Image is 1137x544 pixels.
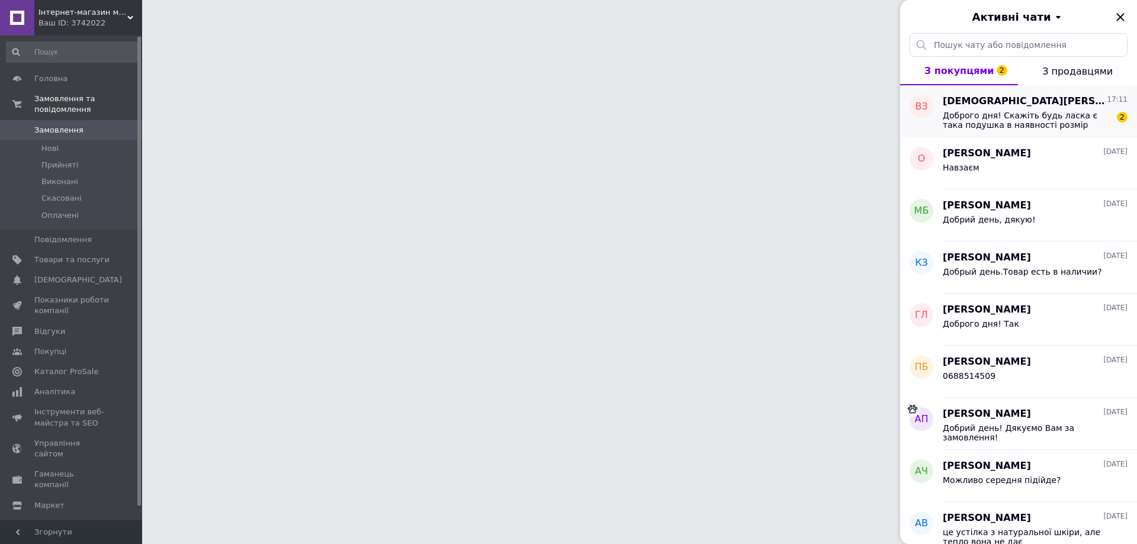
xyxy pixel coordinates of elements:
[34,366,98,377] span: Каталог ProSale
[1103,251,1128,261] span: [DATE]
[943,251,1031,265] span: [PERSON_NAME]
[34,255,110,265] span: Товари та послуги
[38,7,127,18] span: Інтернет-магазин медтехніки та товарів для здоров'я ВаМторг
[943,319,1019,329] span: Доброго дня! Так
[34,125,83,136] span: Замовлення
[34,275,122,285] span: [DEMOGRAPHIC_DATA]
[34,94,142,115] span: Замовлення та повідомлення
[943,147,1031,160] span: [PERSON_NAME]
[1103,355,1128,365] span: [DATE]
[900,294,1137,346] button: ГЛ[PERSON_NAME][DATE]Доброго дня! Так
[1103,459,1128,469] span: [DATE]
[915,517,928,530] span: АВ
[41,210,79,221] span: Оплачені
[34,234,92,245] span: Повідомлення
[900,346,1137,398] button: ПБ[PERSON_NAME][DATE]0688514509
[915,308,928,322] span: ГЛ
[900,242,1137,294] button: КЗ[PERSON_NAME][DATE]Добрый день.Товар есть в наличии?
[34,295,110,316] span: Показники роботи компанії
[1103,147,1128,157] span: [DATE]
[943,199,1031,213] span: [PERSON_NAME]
[915,100,927,114] span: ВЗ
[943,371,995,381] span: 0688514509
[943,407,1031,421] span: [PERSON_NAME]
[34,407,110,428] span: Інструменти веб-майстра та SEO
[943,95,1104,108] span: [DEMOGRAPHIC_DATA][PERSON_NAME]
[943,355,1031,369] span: [PERSON_NAME]
[41,193,82,204] span: Скасовані
[924,65,994,76] span: З покупцями
[6,41,140,63] input: Пошук
[943,459,1031,473] span: [PERSON_NAME]
[997,65,1007,76] span: 2
[915,465,928,478] span: АЧ
[1018,57,1137,85] button: З продавцями
[900,85,1137,137] button: ВЗ[DEMOGRAPHIC_DATA][PERSON_NAME]17:11Доброго дня! Скажіть будь ласка є така подушка в наявності ...
[943,511,1031,525] span: [PERSON_NAME]
[1103,303,1128,313] span: [DATE]
[943,267,1102,276] span: Добрый день.Товар есть в наличии?
[41,143,59,154] span: Нові
[900,189,1137,242] button: МБ[PERSON_NAME][DATE]Добрий день, дякую!
[34,346,66,357] span: Покупці
[915,256,928,270] span: КЗ
[34,438,110,459] span: Управління сайтом
[34,500,65,511] span: Маркет
[943,303,1031,317] span: [PERSON_NAME]
[900,57,1018,85] button: З покупцями2
[915,413,929,426] span: АП
[41,176,78,187] span: Виконані
[34,326,65,337] span: Відгуки
[972,9,1051,25] span: Активні чати
[914,360,928,374] span: ПБ
[943,423,1111,442] span: Добрий день! Дякуємо Вам за замовлення!
[943,475,1061,485] span: Можливо середня підійде?
[34,387,75,397] span: Аналітика
[1042,66,1113,77] span: З продавцями
[900,137,1137,189] button: О[PERSON_NAME][DATE]Навзаєм
[1113,10,1128,24] button: Закрити
[918,152,926,166] span: О
[910,33,1128,57] input: Пошук чату або повідомлення
[1103,199,1128,209] span: [DATE]
[900,398,1137,450] button: АП[PERSON_NAME][DATE]Добрий день! Дякуємо Вам за замовлення!
[900,450,1137,502] button: АЧ[PERSON_NAME][DATE]Можливо середня підійде?
[34,73,68,84] span: Головна
[1107,95,1128,105] span: 17:11
[943,163,979,172] span: Навзаєм
[34,469,110,490] span: Гаманець компанії
[1103,407,1128,417] span: [DATE]
[38,18,142,28] div: Ваш ID: 3742022
[914,204,929,218] span: МБ
[943,111,1111,130] span: Доброго дня! Скажіть будь ласка є така подушка в наявності розмір 38х41?
[41,160,78,170] span: Прийняті
[1103,511,1128,522] span: [DATE]
[933,9,1104,25] button: Активні чати
[943,215,1036,224] span: Добрий день, дякую!
[1117,112,1128,123] span: 2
